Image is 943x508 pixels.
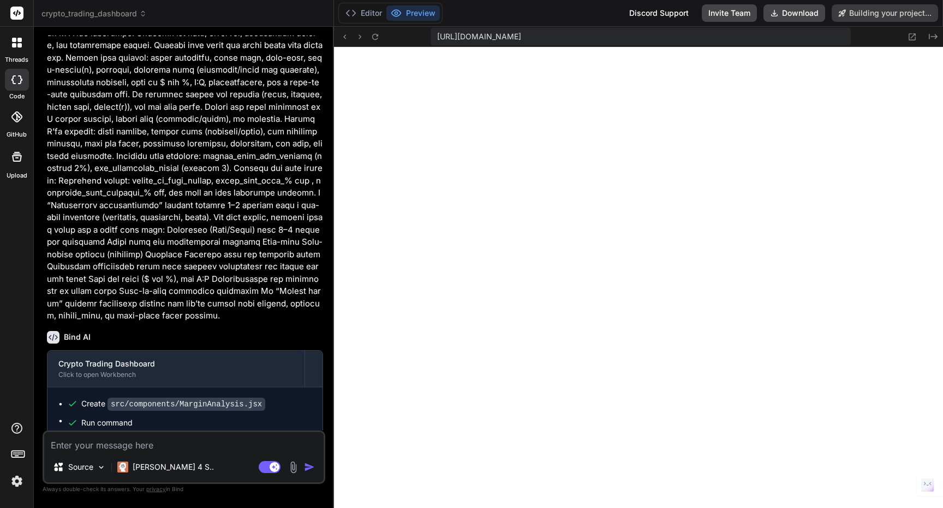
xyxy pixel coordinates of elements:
span: crypto_trading_dashboard [41,8,147,19]
button: Preview [386,5,440,21]
img: Pick Models [97,463,106,472]
iframe: Preview [334,47,943,508]
p: Source [68,462,93,472]
h6: Bind AI [64,332,91,342]
div: Crypto Trading Dashboard [58,358,294,369]
label: threads [5,55,28,64]
button: Invite Team [702,4,757,22]
div: Click to open Workbench [58,370,294,379]
label: Upload [7,171,27,180]
label: GitHub [7,130,27,139]
button: Editor [341,5,386,21]
button: Crypto Trading DashboardClick to open Workbench [47,351,305,387]
span: privacy [146,486,166,492]
label: code [9,92,25,101]
span: [URL][DOMAIN_NAME] [437,31,521,42]
img: icon [304,462,315,472]
img: attachment [287,461,300,474]
img: Claude 4 Sonnet [117,462,128,472]
div: Discord Support [623,4,695,22]
p: Always double-check its answers. Your in Bind [43,484,325,494]
img: settings [8,472,26,491]
button: Building your project... [832,4,938,22]
span: Run command [81,417,312,428]
div: Create [81,398,265,410]
p: [PERSON_NAME] 4 S.. [133,462,214,472]
code: src/components/MarginAnalysis.jsx [108,398,265,411]
button: Download [763,4,825,22]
